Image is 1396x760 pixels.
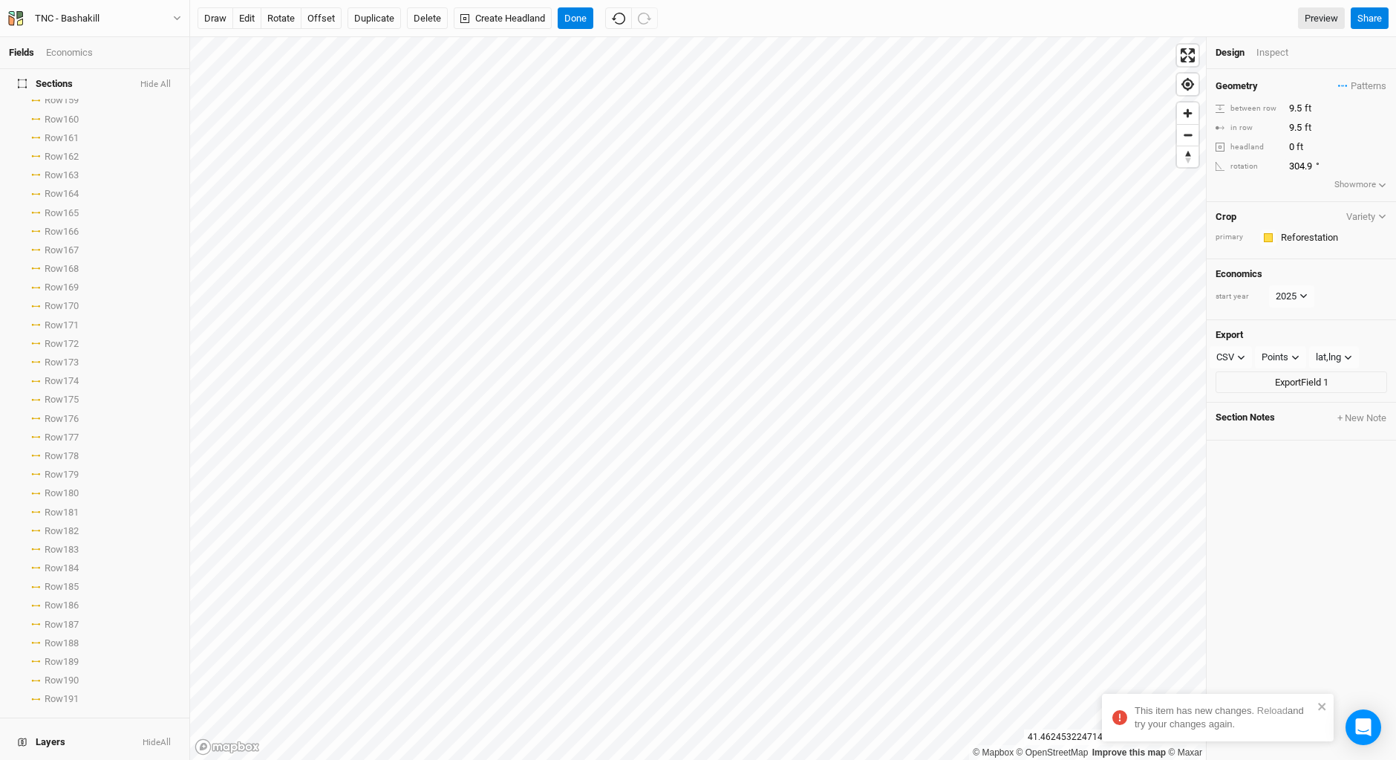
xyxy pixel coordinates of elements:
span: Row 171 [45,319,79,331]
span: Row 165 [45,207,79,219]
span: Row 184 [45,562,79,574]
canvas: Map [190,37,1206,760]
span: Row 169 [45,282,79,293]
a: Mapbox logo [195,738,260,756]
button: Zoom out [1177,124,1198,146]
span: Row 176 [45,413,79,425]
div: in row [1216,123,1281,134]
span: Row 180 [45,487,79,499]
div: rotation [1216,161,1281,172]
button: Duplicate [348,7,401,30]
a: Preview [1298,7,1345,30]
a: Reload [1257,705,1288,716]
span: Row 162 [45,151,79,163]
button: draw [198,7,233,30]
button: Zoom in [1177,103,1198,124]
span: Row 186 [45,600,79,611]
div: TNC - Bashakill [35,11,100,26]
span: Row 160 [45,114,79,126]
span: Row 175 [45,394,79,406]
span: Layers [18,736,65,748]
span: Row 183 [45,544,79,556]
div: 41.46245322471427 , -74.59363966885741 [1024,730,1206,745]
button: CSV [1210,346,1252,368]
a: OpenStreetMap [1017,747,1089,758]
button: close [1317,700,1328,713]
button: Delete [407,7,448,30]
button: + New Note [1337,412,1387,425]
span: Row 167 [45,244,79,256]
button: 2025 [1269,285,1314,308]
button: Redo (^Z) [631,7,658,30]
button: rotate [261,7,301,30]
button: edit [232,7,261,30]
span: Row 166 [45,226,79,238]
div: Open Intercom Messenger [1346,709,1381,745]
div: lat,lng [1316,350,1341,365]
span: Sections [18,78,73,90]
span: Row 172 [45,338,79,350]
button: Create Headland [454,7,552,30]
span: Row 174 [45,375,79,387]
span: Row 159 [45,94,79,106]
div: Design [1216,46,1245,59]
button: Hide All [140,79,172,90]
button: Patterns [1337,78,1387,94]
button: Enter fullscreen [1177,45,1198,66]
button: offset [301,7,342,30]
div: headland [1216,142,1281,153]
button: ExportField 1 [1216,371,1387,394]
button: Share [1351,7,1389,30]
button: TNC - Bashakill [7,10,182,27]
div: between row [1216,103,1281,114]
button: HideAll [142,738,172,748]
button: Done [558,7,593,30]
h4: Geometry [1216,80,1258,92]
div: start year [1216,291,1268,302]
button: Find my location [1177,74,1198,95]
span: Row 177 [45,432,79,444]
div: Economics [46,46,93,59]
span: This item has new changes. and try your changes again. [1135,705,1304,730]
button: Showmore [1334,178,1388,192]
span: Patterns [1338,79,1386,94]
button: lat,lng [1309,346,1359,368]
button: Reset bearing to north [1177,146,1198,167]
input: Reforestation [1276,229,1387,247]
span: Row 181 [45,507,79,519]
span: Row 189 [45,656,79,668]
a: Improve this map [1092,747,1166,758]
h4: Crop [1216,211,1236,223]
span: Row 185 [45,581,79,593]
span: Row 182 [45,525,79,537]
span: Row 187 [45,619,79,631]
span: Row 163 [45,169,79,181]
div: Inspect [1256,46,1309,59]
span: Row 168 [45,263,79,275]
span: Section Notes [1216,412,1275,425]
a: Fields [9,47,34,58]
button: Variety [1346,211,1387,222]
h4: Export [1216,329,1387,341]
span: Row 161 [45,132,79,144]
span: Row 164 [45,188,79,200]
a: Maxar [1168,747,1202,758]
span: Row 191 [45,693,79,705]
button: Points [1255,346,1306,368]
span: Row 170 [45,300,79,312]
div: CSV [1216,350,1234,365]
span: Row 188 [45,637,79,649]
span: Row 179 [45,469,79,481]
div: Points [1262,350,1288,365]
span: Row 178 [45,450,79,462]
div: primary [1216,232,1253,243]
h4: Economics [1216,268,1387,280]
button: Undo (^z) [605,7,632,30]
a: Mapbox [973,747,1014,758]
